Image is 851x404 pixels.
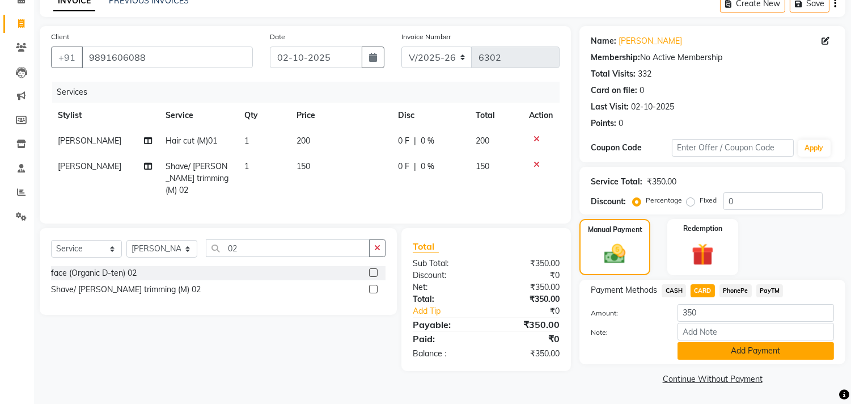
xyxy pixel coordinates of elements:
span: Total [413,241,439,253]
div: Payable: [404,318,486,331]
th: Stylist [51,103,159,128]
span: 200 [476,136,490,146]
span: | [414,135,416,147]
div: Services [52,82,568,103]
div: Paid: [404,332,486,346]
span: [PERSON_NAME] [58,136,121,146]
span: 200 [297,136,310,146]
div: Net: [404,281,486,293]
div: 0 [619,117,623,129]
div: Name: [591,35,616,47]
th: Price [290,103,391,128]
div: Service Total: [591,176,642,188]
img: _cash.svg [598,242,632,266]
label: Amount: [582,308,669,318]
div: ₹350.00 [486,348,569,360]
div: Card on file: [591,85,637,96]
label: Invoice Number [401,32,451,42]
span: Hair cut (M)01 [166,136,218,146]
div: ₹0 [486,332,569,346]
div: ₹350.00 [486,293,569,305]
span: 0 % [421,135,434,147]
span: [PERSON_NAME] [58,161,121,171]
span: CARD [691,284,715,297]
div: ₹0 [486,270,569,281]
div: Discount: [591,196,626,208]
div: ₹350.00 [486,258,569,270]
span: 0 F [398,135,409,147]
span: 1 [244,161,249,171]
label: Redemption [683,224,722,234]
span: PayTM [756,284,784,297]
div: ₹0 [500,305,569,317]
div: No Active Membership [591,52,834,64]
div: ₹350.00 [647,176,676,188]
th: Qty [238,103,290,128]
a: Add Tip [404,305,500,317]
span: 0 F [398,161,409,172]
a: Continue Without Payment [582,373,843,385]
label: Client [51,32,69,42]
input: Add Note [678,323,834,340]
a: [PERSON_NAME] [619,35,682,47]
span: Payment Methods [591,284,657,296]
div: Sub Total: [404,258,486,270]
div: Total Visits: [591,68,636,80]
div: Balance : [404,348,486,360]
img: _gift.svg [685,241,721,268]
th: Total [469,103,523,128]
div: Membership: [591,52,640,64]
span: Shave/ [PERSON_NAME] trimming (M) 02 [166,161,229,195]
button: +91 [51,47,83,68]
div: Discount: [404,270,486,281]
label: Manual Payment [588,225,642,235]
div: Last Visit: [591,101,629,113]
div: 332 [638,68,651,80]
div: face (Organic D-ten) 02 [51,267,137,279]
div: 02-10-2025 [631,101,674,113]
label: Date [270,32,285,42]
div: 0 [640,85,644,96]
label: Percentage [646,195,682,205]
button: Apply [798,140,831,157]
label: Note: [582,327,669,338]
input: Search by Name/Mobile/Email/Code [82,47,253,68]
div: Total: [404,293,486,305]
input: Search or Scan [206,239,370,257]
span: 150 [297,161,310,171]
th: Disc [391,103,469,128]
input: Enter Offer / Coupon Code [672,139,793,157]
span: PhonePe [719,284,752,297]
span: CASH [662,284,686,297]
div: ₹350.00 [486,281,569,293]
div: Points: [591,117,616,129]
span: 1 [244,136,249,146]
span: 150 [476,161,490,171]
span: 0 % [421,161,434,172]
th: Service [159,103,238,128]
div: ₹350.00 [486,318,569,331]
button: Add Payment [678,342,834,360]
div: Shave/ [PERSON_NAME] trimming (M) 02 [51,284,201,296]
label: Fixed [700,195,717,205]
div: Coupon Code [591,142,672,154]
th: Action [522,103,560,128]
input: Amount [678,304,834,322]
span: | [414,161,416,172]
